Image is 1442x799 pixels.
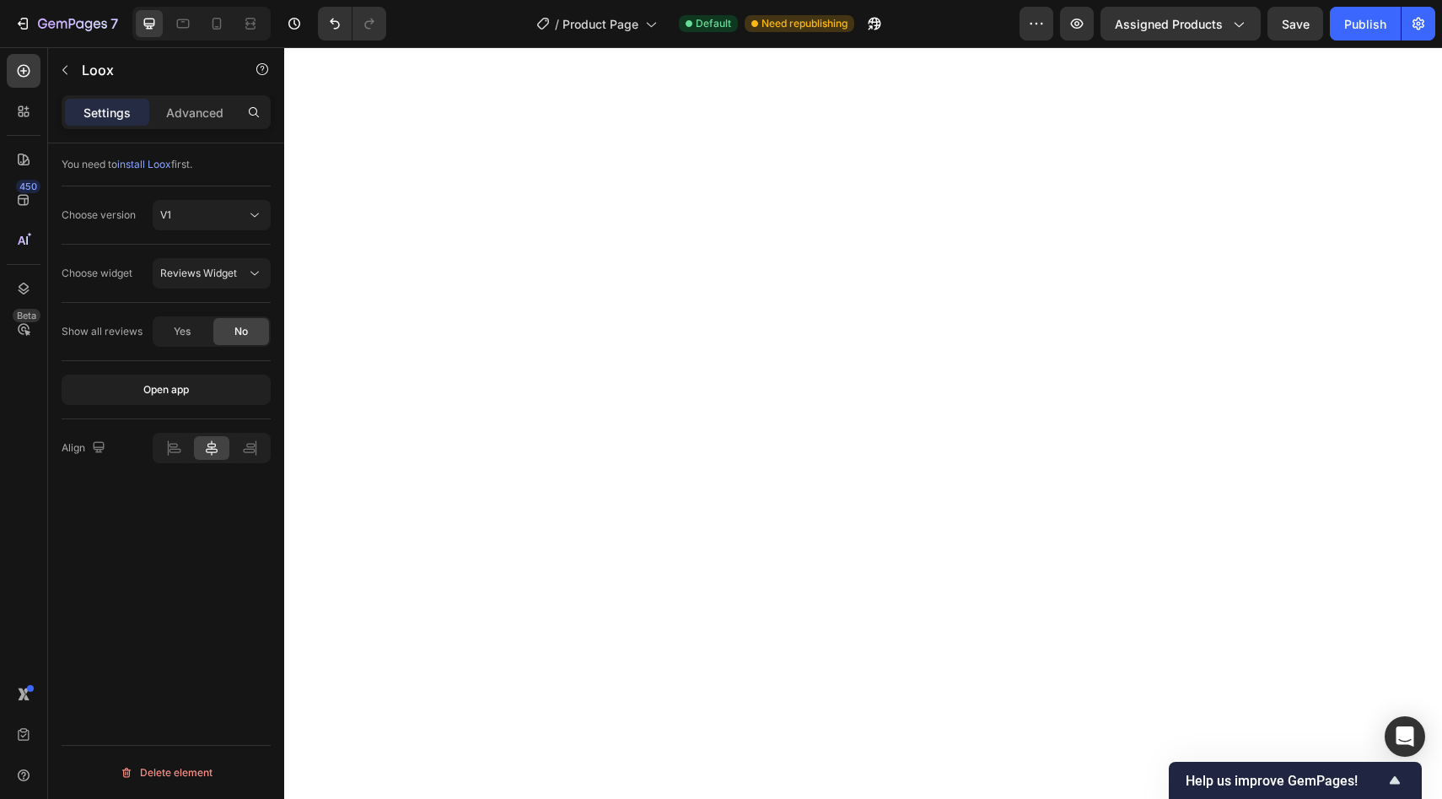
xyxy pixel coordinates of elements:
[62,759,271,786] button: Delete element
[7,7,126,40] button: 7
[153,258,271,289] button: Reviews Widget
[166,104,223,121] p: Advanced
[284,47,1442,799] iframe: To enrich screen reader interactions, please activate Accessibility in Grammarly extension settings
[1115,15,1223,33] span: Assigned Products
[1330,7,1401,40] button: Publish
[16,180,40,193] div: 450
[82,60,225,80] p: Loox
[62,157,271,172] div: You need to first.
[62,324,143,339] div: Show all reviews
[1344,15,1386,33] div: Publish
[62,437,109,460] div: Align
[160,208,171,221] span: V1
[13,309,40,322] div: Beta
[83,104,131,121] p: Settings
[1186,773,1385,789] span: Help us improve GemPages!
[62,208,136,223] div: Choose version
[1282,17,1310,31] span: Save
[318,7,386,40] div: Undo/Redo
[120,763,213,783] div: Delete element
[696,16,731,31] span: Default
[153,200,271,230] button: V1
[555,15,559,33] span: /
[1267,7,1323,40] button: Save
[174,324,191,339] span: Yes
[143,382,189,397] div: Open app
[1186,770,1405,791] button: Show survey - Help us improve GemPages!
[562,15,638,33] span: Product Page
[234,324,248,339] span: No
[761,16,847,31] span: Need republishing
[110,13,118,34] p: 7
[117,158,171,170] span: install Loox
[62,375,271,405] button: Open app
[62,266,132,281] div: Choose widget
[1100,7,1261,40] button: Assigned Products
[1385,716,1425,757] div: Open Intercom Messenger
[160,267,237,279] span: Reviews Widget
